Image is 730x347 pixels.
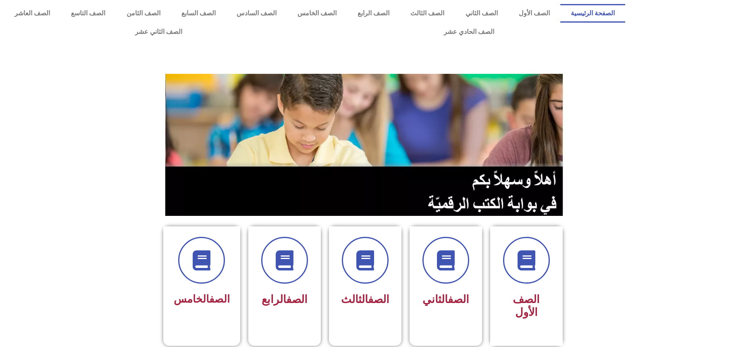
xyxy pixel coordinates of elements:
a: الصف [368,293,389,306]
span: الخامس [174,293,230,305]
span: الصف الأول [513,293,540,319]
a: الصف الثاني عشر [4,23,313,41]
a: الصف السادس [226,4,287,23]
span: الثالث [341,293,389,306]
a: الصف [448,293,469,306]
a: الصف الثامن [116,4,171,23]
span: الثاني [422,293,469,306]
a: الصف الرابع [347,4,400,23]
a: الصف الثالث [400,4,455,23]
a: الصف التاسع [60,4,116,23]
a: الصف العاشر [4,4,60,23]
a: الصفحة الرئيسية [560,4,625,23]
a: الصف [209,293,230,305]
a: الصف السابع [171,4,226,23]
span: الرابع [262,293,308,306]
a: الصف الحادي عشر [313,23,626,41]
a: الصف الثاني [455,4,508,23]
a: الصف [286,293,308,306]
a: الصف الأول [508,4,560,23]
a: الصف الخامس [287,4,347,23]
